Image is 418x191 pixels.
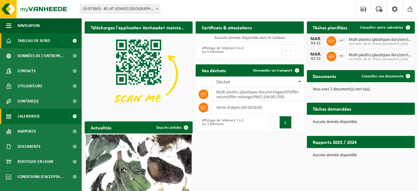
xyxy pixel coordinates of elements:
div: Affichage de l'élément 0 à 0 sur 0 éléments [199,44,247,57]
img: LP-SK-00500-LPE-16 [336,51,347,61]
button: Previous [282,44,292,56]
div: MAR. [310,52,322,57]
div: Affichage de l'élément 1 à 2 sur 2 éléments [199,116,247,129]
td: vente d'objets (04-001834) [212,101,304,114]
p: Vous avez 2 document(s) non lu(s). [313,87,409,92]
button: Previous [270,116,280,128]
span: Données de l'entrepr... [18,48,64,63]
img: LP-SK-00500-LPE-16 [336,35,347,46]
img: Download de VHEPlus App [85,34,193,115]
a: Demander un transport [249,64,303,76]
span: 10-973603 - BE-AT VENUES NV - FOREST [80,5,160,14]
h2: Certificats & attestations [196,21,258,33]
div: 02-12 [310,57,322,61]
span: Multi plastics (plastiques durs/cerclages/eps/film naturel/film mélange/pmc) [349,37,412,42]
h2: Tâches demandées [307,103,358,115]
span: Utilisateurs [18,79,42,94]
h2: Documents [307,70,342,82]
a: Tous les articles [151,121,192,134]
div: MAR. [310,37,322,41]
h2: Vos déchets [196,64,232,76]
button: Next [292,116,301,128]
td: Aucune donnée disponible dans le tableau [196,34,304,42]
h2: Tâches planifiées [307,21,354,33]
span: Calendrier [18,109,40,124]
span: Tableau de bord [18,33,50,48]
span: Contrat(s) [18,94,38,109]
p: Aucune donnée disponible. [313,120,409,124]
span: 10-973603 - BE-AT VENUES [GEOGRAPHIC_DATA] [349,42,412,46]
span: Conditions d'accepta... [18,169,63,184]
h2: Téléchargez l'application Vanheede+ maintenant! [85,21,193,33]
h2: Actualités [85,121,117,133]
p: Aucune donnée disponible [313,153,409,157]
span: Multi plastics (plastiques durs/cerclages/eps/film naturel/film mélange/pmc) [349,53,412,58]
span: 10-973603 - BE-AT VENUES [GEOGRAPHIC_DATA] [349,58,412,61]
div: 04-11 [310,41,322,46]
a: Consulter votre calendrier [355,21,414,34]
span: Rapports [18,124,36,139]
a: Consulter les rapports [362,148,414,160]
button: Next [292,44,301,56]
span: 10-973603 - BE-AT VENUES NV - FOREST [80,5,160,13]
span: Consulter vos documents [362,74,404,78]
a: Consulter vos documents [357,70,414,82]
span: Boutique en ligne [18,154,54,169]
span: Déchet [216,80,230,85]
span: Documents [18,139,41,154]
button: 1 [280,116,292,128]
span: Navigation [18,18,40,33]
td: multi plastics (plastiques durs/cerclages/EPS/film naturel/film mélange/PMC) (04-001700) [212,88,304,101]
span: Demander un transport [253,69,293,73]
span: Contacts [18,63,36,79]
span: Consulter votre calendrier [360,26,404,30]
h2: Rapports 2025 / 2024 [307,136,363,148]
